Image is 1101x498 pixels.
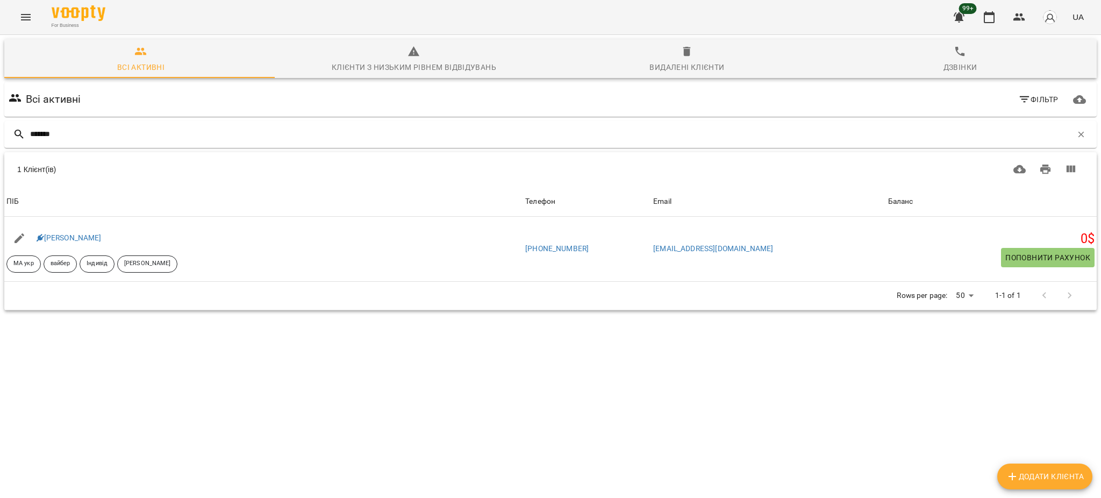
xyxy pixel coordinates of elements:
p: Rows per page: [897,290,947,301]
button: Поповнити рахунок [1001,248,1095,267]
div: [PERSON_NAME] [117,255,177,273]
h6: Всі активні [26,91,81,108]
p: МА укр [13,259,34,268]
button: Завантажити CSV [1007,156,1033,182]
div: Баланс [888,195,913,208]
span: Поповнити рахунок [1005,251,1090,264]
div: Видалені клієнти [649,61,724,74]
span: For Business [52,22,105,29]
button: Фільтр [1014,90,1063,109]
div: Клієнти з низьким рівнем відвідувань [332,61,496,74]
div: 50 [952,288,977,303]
span: ПІБ [6,195,521,208]
a: [PHONE_NUMBER] [525,244,589,253]
div: Sort [653,195,671,208]
button: Вигляд колонок [1058,156,1084,182]
button: UA [1068,7,1088,27]
span: Баланс [888,195,1095,208]
h5: 0 $ [888,231,1095,247]
div: Sort [525,195,555,208]
div: Телефон [525,195,555,208]
div: Всі активні [117,61,165,74]
div: Індивід [80,255,115,273]
div: МА укр [6,255,41,273]
span: UA [1073,11,1084,23]
div: Дзвінки [943,61,977,74]
span: Фільтр [1018,93,1059,106]
p: Індивід [87,259,108,268]
p: вайбер [51,259,70,268]
div: Table Toolbar [4,152,1097,187]
div: ПІБ [6,195,19,208]
button: Друк [1033,156,1059,182]
img: avatar_s.png [1042,10,1057,25]
div: Sort [6,195,19,208]
p: [PERSON_NAME] [124,259,170,268]
button: Menu [13,4,39,30]
span: Телефон [525,195,649,208]
div: вайбер [44,255,77,273]
img: Voopty Logo [52,5,105,21]
p: 1-1 of 1 [995,290,1021,301]
a: [PERSON_NAME] [37,233,102,242]
div: Sort [888,195,913,208]
div: Email [653,195,671,208]
a: [EMAIL_ADDRESS][DOMAIN_NAME] [653,244,773,253]
span: 99+ [959,3,977,14]
span: Email [653,195,884,208]
div: 1 Клієнт(ів) [17,164,532,175]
